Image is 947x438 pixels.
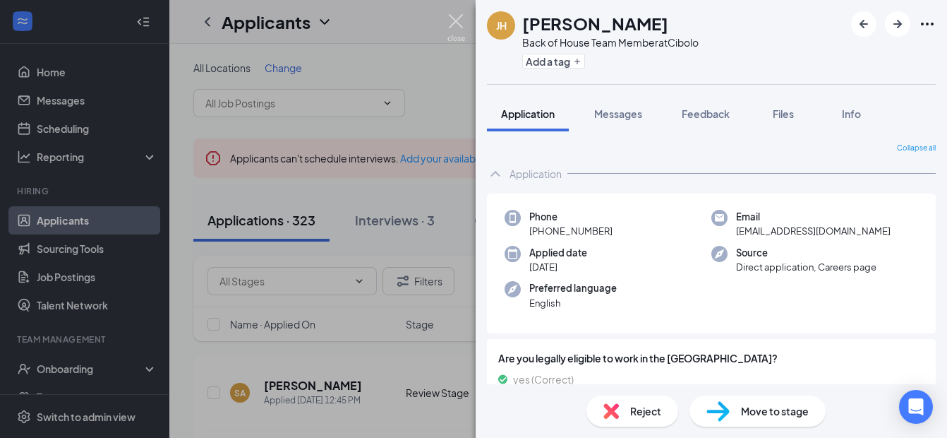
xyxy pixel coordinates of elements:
span: Feedback [682,107,730,120]
span: Direct application, Careers page [736,260,876,274]
span: English [529,296,617,310]
span: Are you legally eligible to work in the [GEOGRAPHIC_DATA]? [498,350,924,366]
span: [EMAIL_ADDRESS][DOMAIN_NAME] [736,224,891,238]
svg: Ellipses [919,16,936,32]
svg: ArrowRight [889,16,906,32]
span: Collapse all [897,143,936,154]
svg: ArrowLeftNew [855,16,872,32]
span: Application [501,107,555,120]
span: Phone [529,210,613,224]
h1: [PERSON_NAME] [522,11,668,35]
div: Back of House Team Member at Cibolo [522,35,699,49]
span: Info [842,107,861,120]
span: Files [773,107,794,120]
span: Applied date [529,246,587,260]
span: [PHONE_NUMBER] [529,224,613,238]
button: ArrowRight [885,11,910,37]
svg: ChevronUp [487,165,504,182]
span: [DATE] [529,260,587,274]
div: Open Intercom Messenger [899,390,933,424]
div: JH [496,18,507,32]
button: PlusAdd a tag [522,54,585,69]
span: Reject [630,403,661,419]
span: Messages [594,107,642,120]
span: Source [736,246,876,260]
svg: Plus [573,57,581,66]
span: Email [736,210,891,224]
span: yes (Correct) [513,372,574,387]
span: Preferred language [529,281,617,295]
span: Move to stage [741,403,809,419]
div: Application [509,167,562,181]
button: ArrowLeftNew [851,11,876,37]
